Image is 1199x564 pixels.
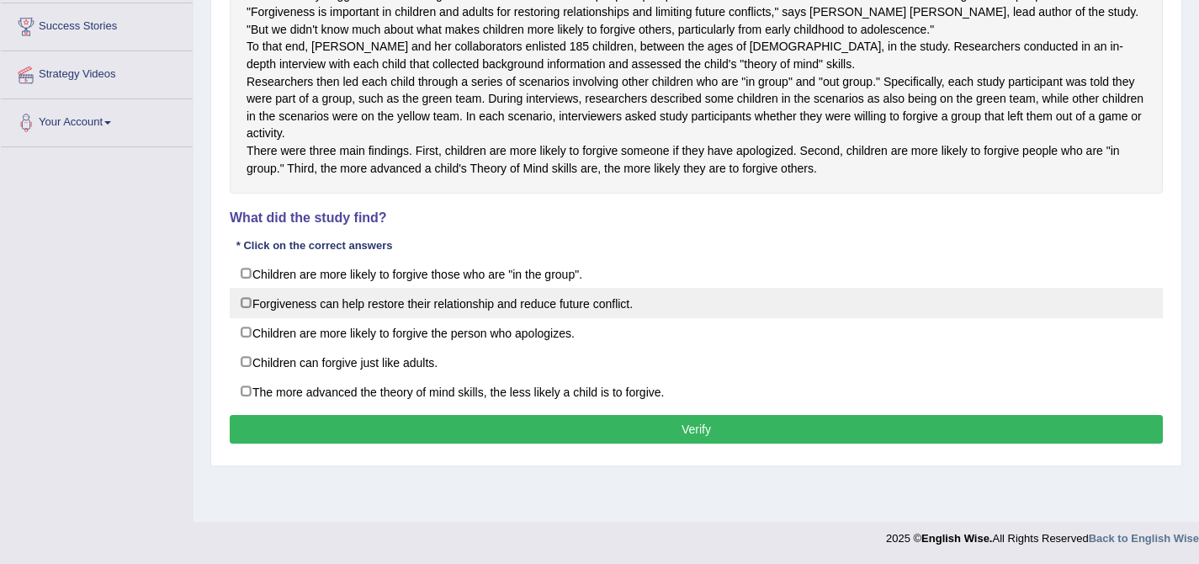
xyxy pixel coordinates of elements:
a: Your Account [1,99,193,141]
label: The more advanced the theory of mind skills, the less likely a child is to forgive. [230,376,1163,407]
label: Children are more likely to forgive those who are "in the group". [230,258,1163,289]
a: Back to English Wise [1089,532,1199,545]
div: * Click on the correct answers [230,238,399,254]
label: Children are more likely to forgive the person who apologizes. [230,317,1163,348]
label: Children can forgive just like adults. [230,347,1163,377]
a: Success Stories [1,3,193,45]
a: Strategy Videos [1,51,193,93]
label: Forgiveness can help restore their relationship and reduce future conflict. [230,288,1163,318]
button: Verify [230,415,1163,444]
strong: English Wise. [921,532,992,545]
div: 2025 © All Rights Reserved [886,522,1199,546]
h4: What did the study find? [230,210,1163,226]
